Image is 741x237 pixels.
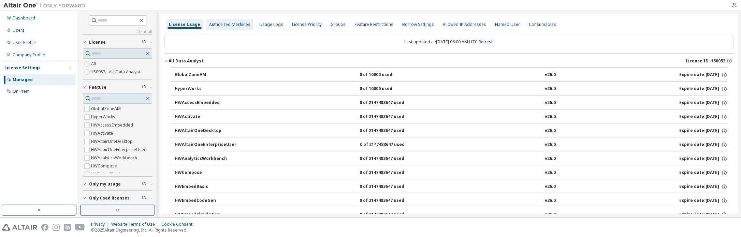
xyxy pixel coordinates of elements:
div: Expire date: [DATE] [679,142,727,148]
button: HWAltairOneEnterpriseUser0 of 2147483647 usedv26.0Expire date:[DATE] [175,137,727,152]
div: Expire date: [DATE] [679,128,727,134]
img: youtube.svg [75,224,85,231]
div: GlobalZoneAM [175,72,236,78]
div: Groups [331,22,346,27]
p: © 2025 Altair Engineering, Inc. All Rights Reserved. [91,227,197,233]
div: 0 of 2147483647 used [360,212,421,218]
label: HWAnalyticsWorkbench [91,154,139,162]
a: Clear all [83,29,152,34]
div: License Settings [4,65,41,71]
span: Only used licenses [89,195,130,201]
div: Expire date: [DATE] [679,86,727,92]
div: Usage Logs [259,22,283,27]
div: HWEmbedSimulation [175,212,236,218]
label: HWActivate [91,129,114,137]
div: 0 of 2147483647 used [360,156,421,162]
div: v26.0 [545,170,556,176]
div: v26.0 [545,198,556,204]
div: On Prem [13,89,30,94]
label: HWEmbedBasic [91,170,123,178]
div: HWAltairOneDesktop [175,128,236,134]
label: 150053 - AU Data Analyst [91,68,142,76]
div: 0 of 2147483647 used [360,100,421,106]
div: v26.0 [545,184,556,190]
div: Expire date: [DATE] [679,184,727,190]
div: v26.0 [545,212,556,218]
label: HWCompose [91,162,118,170]
button: HWCompose0 of 2147483647 usedv26.0Expire date:[DATE] [175,165,727,180]
div: Borrow Settings [402,22,434,27]
div: Expire date: [DATE] [679,198,727,204]
img: facebook.svg [41,224,48,231]
button: HWEmbedBasic0 of 2147483647 usedv26.0Expire date:[DATE] [175,179,727,194]
img: Altair One [3,2,89,9]
div: Authorized Machines [209,22,250,27]
label: HWAltairOneDesktop [91,137,134,146]
div: 0 of 10000 used [360,72,421,78]
button: HWAccessEmbedded0 of 2147483647 usedv26.0Expire date:[DATE] [175,95,727,110]
span: Clear filter [142,85,146,90]
div: 0 of 2147483647 used [360,128,421,134]
div: Expire date: [DATE] [679,156,727,162]
span: License ID: 150053 [686,58,725,64]
img: linkedin.svg [64,224,71,231]
div: 0 of 2147483647 used [360,184,421,190]
div: Privacy [91,222,111,227]
div: v26.0 [545,128,556,134]
div: Allowed IP Addresses [443,22,486,27]
button: Only my usage [83,177,152,192]
div: v26.0 [545,114,556,120]
div: Expire date: [DATE] [679,212,727,218]
div: 0 of 2147483647 used [360,114,421,120]
button: License [83,35,152,50]
div: User Profile [13,40,36,45]
button: HWAltairOneDesktop0 of 2147483647 usedv26.0Expire date:[DATE] [175,123,727,138]
div: Named User [495,22,520,27]
div: Expire date: [DATE] [679,100,727,106]
label: HWAccessEmbedded [91,121,134,129]
div: 0 of 2147483647 used [360,142,421,148]
div: Website Terms of Use [111,222,161,227]
button: Only used licenses [83,191,152,206]
div: HWCompose [175,170,236,176]
div: v26.0 [545,156,556,162]
span: Clear filter [142,195,146,201]
span: Feature [89,85,106,90]
div: 0 of 2147483647 used [360,170,421,176]
img: altair_logo.svg [2,224,37,231]
div: License Usage [169,22,200,27]
div: HWEmbedBasic [175,184,236,190]
span: License [89,40,106,45]
label: GlobalZoneAM [91,105,122,113]
button: GlobalZoneAM0 of 10000 usedv26.0Expire date:[DATE] [175,68,727,83]
div: Expire date: [DATE] [679,170,727,176]
div: Feature Restrictions [354,22,393,27]
div: Company Profile [13,52,45,58]
div: License Priority [292,22,322,27]
button: Feature [83,80,152,95]
div: v26.0 [545,72,556,78]
span: Only my usage [89,181,121,187]
img: instagram.svg [53,224,60,231]
div: Last updated at: [DATE] 06:00 AM UTC [164,35,733,49]
span: Clear filter [142,181,146,187]
div: Cookie Consent [161,222,197,227]
div: Users [13,28,25,33]
label: HyperWorks [91,113,117,121]
button: HWActivate0 of 2147483647 usedv26.0Expire date:[DATE] [175,109,727,124]
div: Consumables [529,22,556,27]
div: HWAccessEmbedded [175,100,236,106]
div: v26.0 [545,100,556,106]
div: 0 of 2147483647 used [360,198,421,204]
div: HyperWorks [175,86,236,92]
div: Dashboard [13,15,35,21]
div: Managed [13,77,33,83]
div: AU Data Analyst [169,58,203,64]
div: HWAltairOneEnterpriseUser [175,142,236,148]
div: v26.0 [545,86,556,92]
div: v26.0 [545,142,556,148]
button: HyperWorks0 of 10000 usedv26.0Expire date:[DATE] [175,82,727,97]
button: HWEmbedCodeGen0 of 2147483647 usedv26.0Expire date:[DATE] [175,193,727,208]
button: AU Data AnalystLicense ID: 150053 [164,54,733,69]
button: HWAnalyticsWorkbench0 of 2147483647 usedv26.0Expire date:[DATE] [175,151,727,166]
